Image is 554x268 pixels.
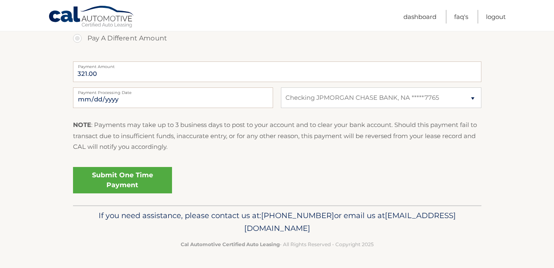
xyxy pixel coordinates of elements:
[48,5,135,29] a: Cal Automotive
[78,240,476,249] p: - All Rights Reserved - Copyright 2025
[78,209,476,235] p: If you need assistance, please contact us at: or email us at
[181,241,280,247] strong: Cal Automotive Certified Auto Leasing
[73,61,481,68] label: Payment Amount
[486,10,506,24] a: Logout
[73,87,273,94] label: Payment Processing Date
[73,30,481,47] label: Pay A Different Amount
[73,87,273,108] input: Payment Date
[403,10,436,24] a: Dashboard
[261,211,334,220] span: [PHONE_NUMBER]
[454,10,468,24] a: FAQ's
[73,61,481,82] input: Payment Amount
[73,120,481,152] p: : Payments may take up to 3 business days to post to your account and to clear your bank account....
[73,121,91,129] strong: NOTE
[73,167,172,193] a: Submit One Time Payment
